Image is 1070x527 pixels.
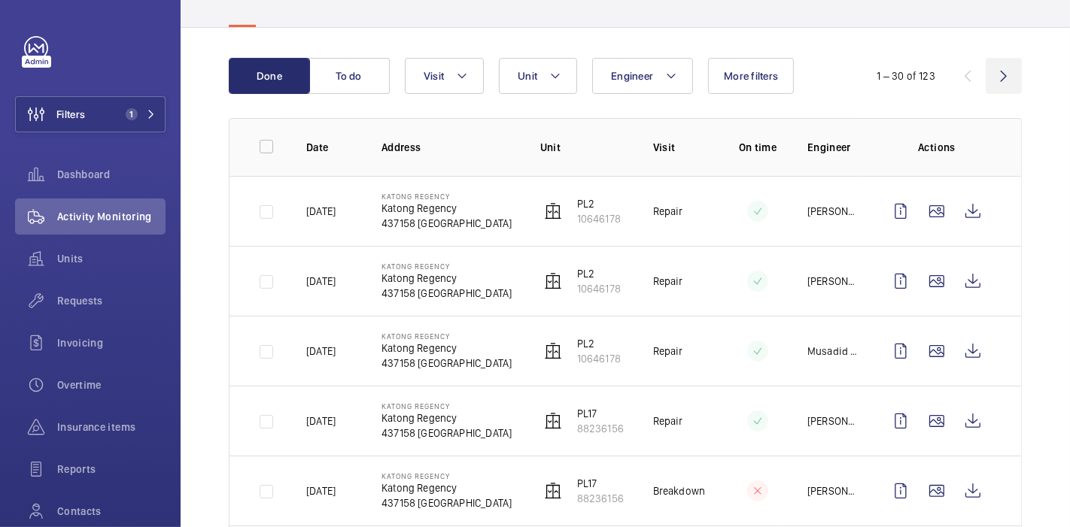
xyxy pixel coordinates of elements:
span: Visit [424,70,444,82]
p: Katong Regency [381,471,512,480]
span: Requests [57,293,166,308]
p: 10646178 [577,281,621,296]
p: Repair [653,413,683,429]
p: Katong Regency [381,410,512,426]
img: elevator.svg [544,342,562,360]
span: Invoicing [57,335,166,350]
span: Contacts [57,504,166,519]
p: Katong Regency [381,480,512,495]
span: Reports [57,462,166,477]
span: Unit [518,70,537,82]
p: [DATE] [306,413,336,429]
div: 1 – 30 of 123 [877,68,935,83]
button: Filters1 [15,96,166,132]
button: Engineer [592,58,693,94]
p: Unit [540,140,629,155]
p: 437158 [GEOGRAPHIC_DATA] [381,286,512,301]
button: More filters [708,58,794,94]
p: Katong Regency [381,271,512,286]
p: Repair [653,274,683,289]
p: Date [306,140,357,155]
p: Engineer [807,140,859,155]
p: Visit [653,140,708,155]
p: PL2 [577,196,621,211]
p: Katong Regency [381,332,512,341]
p: 437158 [GEOGRAPHIC_DATA] [381,426,512,441]
img: elevator.svg [544,202,562,220]
p: [PERSON_NAME] [807,413,859,429]
p: Address [381,140,516,155]
button: To do [309,58,390,94]
p: Breakdown [653,483,706,498]
p: [PERSON_NAME] [807,483,859,498]
span: Activity Monitoring [57,209,166,224]
img: elevator.svg [544,412,562,430]
p: [DATE] [306,344,336,359]
p: Repair [653,344,683,359]
img: elevator.svg [544,272,562,290]
button: Visit [405,58,484,94]
p: PL17 [577,476,624,491]
p: PL2 [577,336,621,351]
span: Insurance items [57,419,166,435]
p: 88236156 [577,421,624,436]
p: PL2 [577,266,621,281]
p: 437158 [GEOGRAPHIC_DATA] [381,216,512,231]
p: Katong Regency [381,262,512,271]
span: Dashboard [57,167,166,182]
span: Filters [56,107,85,122]
p: 88236156 [577,491,624,506]
p: Katong Regency [381,201,512,216]
p: [PERSON_NAME] [807,274,859,289]
button: Done [229,58,310,94]
span: More filters [724,70,778,82]
p: [PERSON_NAME] [807,204,859,219]
button: Unit [499,58,577,94]
p: Katong Regency [381,401,512,410]
p: 437158 [GEOGRAPHIC_DATA] [381,495,512,510]
p: Repair [653,204,683,219]
p: PL17 [577,406,624,421]
p: On time [732,140,783,155]
p: 10646178 [577,351,621,366]
span: 1 [126,108,138,120]
span: Engineer [611,70,653,82]
p: 437158 [GEOGRAPHIC_DATA] [381,356,512,371]
p: Actions [883,140,991,155]
p: [DATE] [306,483,336,498]
p: Katong Regency [381,341,512,356]
p: Katong Regency [381,192,512,201]
p: 10646178 [577,211,621,226]
img: elevator.svg [544,482,562,500]
p: Musadid Bin Che Muda [807,344,859,359]
p: [DATE] [306,204,336,219]
span: Overtime [57,377,166,392]
p: [DATE] [306,274,336,289]
span: Units [57,251,166,266]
